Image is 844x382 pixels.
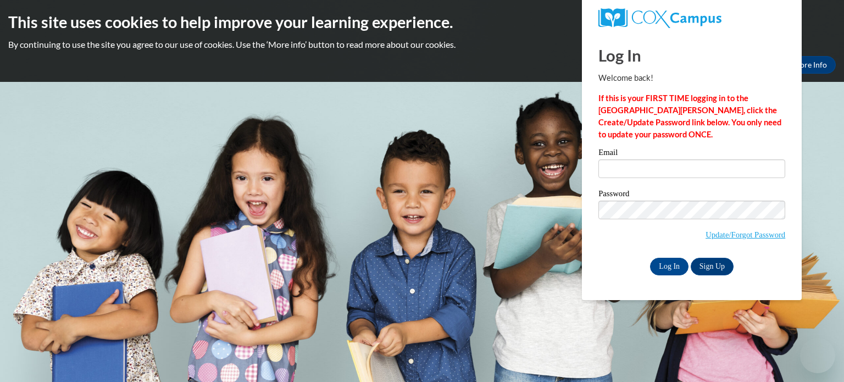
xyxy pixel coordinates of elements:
[8,38,836,51] p: By continuing to use the site you agree to our use of cookies. Use the ‘More info’ button to read...
[8,11,836,33] h2: This site uses cookies to help improve your learning experience.
[800,338,835,373] iframe: Button to launch messaging window
[723,312,745,334] iframe: Close message
[598,72,785,84] p: Welcome back!
[650,258,688,275] input: Log In
[598,44,785,67] h1: Log In
[598,93,781,139] strong: If this is your FIRST TIME logging in to the [GEOGRAPHIC_DATA][PERSON_NAME], click the Create/Upd...
[691,258,734,275] a: Sign Up
[706,230,785,239] a: Update/Forgot Password
[784,56,836,74] a: More Info
[598,148,785,159] label: Email
[598,8,721,28] img: COX Campus
[598,8,785,28] a: COX Campus
[598,190,785,201] label: Password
